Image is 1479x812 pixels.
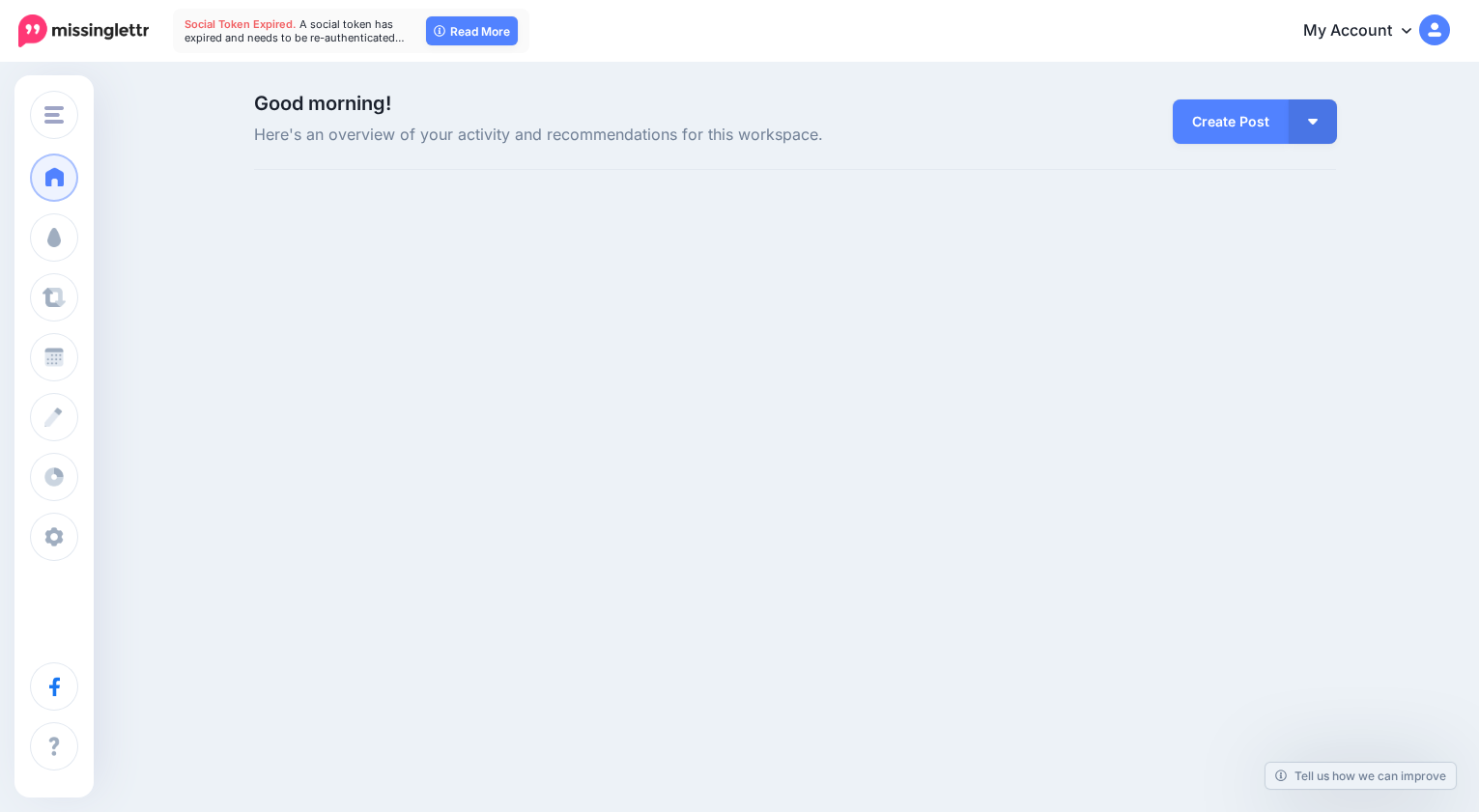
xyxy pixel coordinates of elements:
[254,123,966,148] span: Here's an overview of your activity and recommendations for this workspace.
[1284,8,1450,55] a: My Account
[1308,119,1318,125] img: arrow-down-white.png
[18,14,149,47] img: Missinglettr
[1266,763,1456,789] a: Tell us how we can improve
[185,17,297,31] span: Social Token Expired.
[1173,99,1289,144] a: Create Post
[426,16,518,45] a: Read More
[254,92,391,115] span: Good morning!
[185,17,405,44] span: A social token has expired and needs to be re-authenticated…
[44,106,64,124] img: menu.png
